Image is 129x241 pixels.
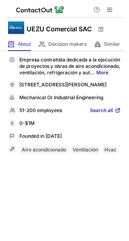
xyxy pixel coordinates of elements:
h1: UEZU Comercial SAC [27,24,92,34]
div: Ventilación [70,146,100,154]
img: 1bae19bbcfd544f06bababca6a9929af [8,20,24,36]
div: Founded in [DATE] [19,133,121,140]
div: Aire acondicionado [19,146,69,154]
p: 51-200 employees [19,107,62,114]
div: [STREET_ADDRESS][PERSON_NAME] [19,82,121,89]
img: ContactOut v5.3.10 [16,5,64,14]
div: Hvac [102,146,119,154]
a: Search all [90,107,121,114]
span: Similar [104,41,120,47]
a: More [96,69,108,76]
div: 0-$1M [19,120,121,127]
span: About [18,41,31,47]
p: Empresa contratista dedicada a la ejecución de proyectos y obras de aire acondicionado, ventilaci... [19,57,121,76]
span: Search all [90,107,113,114]
div: Mechanical Or Industrial Engineering [19,94,121,102]
span: Decision makers [48,41,87,47]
